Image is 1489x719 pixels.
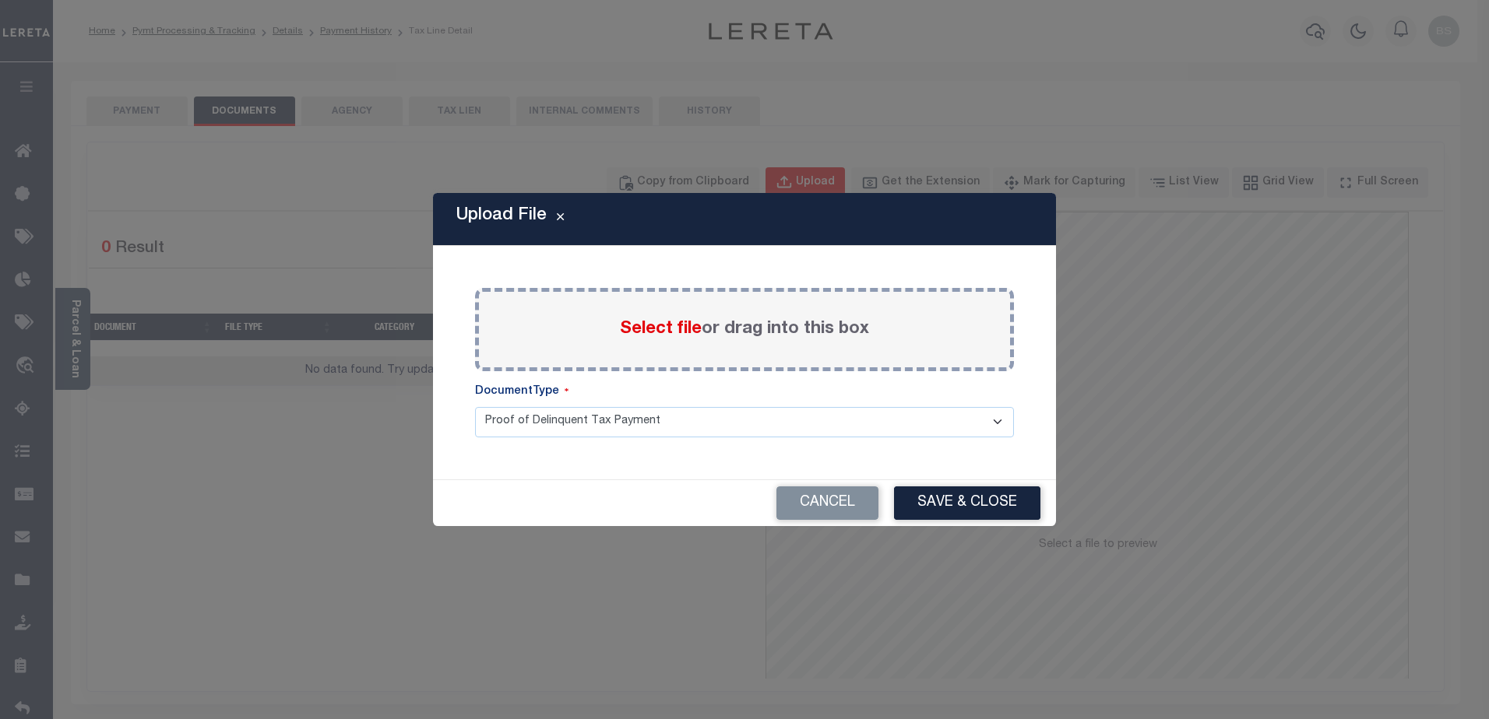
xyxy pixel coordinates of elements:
button: Close [547,210,574,229]
h5: Upload File [456,205,547,226]
button: Save & Close [894,486,1040,520]
label: or drag into this box [620,317,869,342]
span: Select file [620,321,702,338]
label: DocumentType [475,384,568,401]
button: Cancel [776,486,878,520]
